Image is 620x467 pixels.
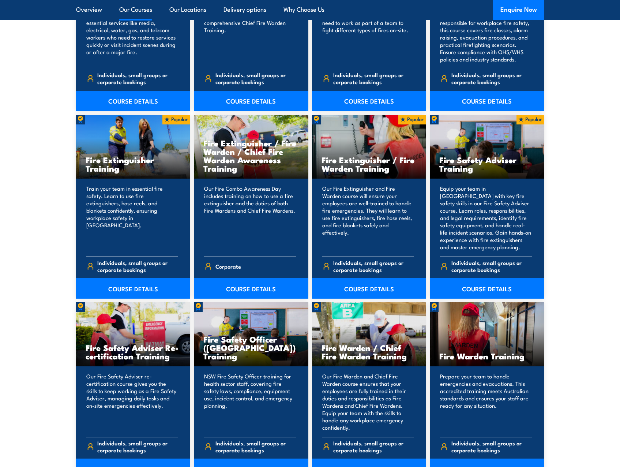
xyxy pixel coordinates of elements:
p: Prepare your team to handle emergencies and evacuations. This accredited training meets Australia... [440,373,532,431]
span: Individuals, small groups or corporate bookings [451,440,532,453]
span: Individuals, small groups or corporate bookings [333,259,414,273]
h3: Fire Extinguisher / Fire Warden Training [322,156,417,172]
p: Our Fire Combo Awareness Day includes training on how to use a fire extinguisher and the duties o... [204,185,296,251]
span: Individuals, small groups or corporate bookings [451,259,532,273]
p: Our Fire Extinguisher and Fire Warden course will ensure your employees are well-trained to handl... [322,185,414,251]
a: COURSE DETAILS [430,91,544,111]
h3: Fire Safety Adviser Training [439,156,535,172]
span: Corporate [215,261,241,272]
a: COURSE DETAILS [312,91,427,111]
span: Individuals, small groups or corporate bookings [97,71,178,85]
h3: Fire Warden / Chief Fire Warden Training [322,343,417,360]
p: NSW Fire Safety Officer training for health sector staff, covering fire safety laws, compliance, ... [204,373,296,431]
span: Individuals, small groups or corporate bookings [215,440,296,453]
p: Our Fire Safety Adviser re-certification course gives you the skills to keep working as a Fire Sa... [86,373,178,431]
p: Equip your team in [GEOGRAPHIC_DATA] with key fire safety skills in our Fire Safety Adviser cours... [440,185,532,251]
h3: Fire Safety Officer ([GEOGRAPHIC_DATA]) Training [203,335,299,360]
a: COURSE DETAILS [312,278,427,299]
a: COURSE DETAILS [194,278,308,299]
a: COURSE DETAILS [194,91,308,111]
span: Individuals, small groups or corporate bookings [333,440,414,453]
p: Our Fire Warden and Chief Fire Warden course ensures that your employees are fully trained in the... [322,373,414,431]
a: COURSE DETAILS [76,91,191,111]
span: Individuals, small groups or corporate bookings [451,71,532,85]
h3: Fire Extinguisher / Fire Warden / Chief Fire Warden Awareness Training [203,139,299,172]
a: COURSE DETAILS [76,278,191,299]
a: COURSE DETAILS [430,278,544,299]
span: Individuals, small groups or corporate bookings [215,71,296,85]
h3: Fire Warden Training [439,352,535,360]
span: Individuals, small groups or corporate bookings [97,440,178,453]
h3: Fire Extinguisher Training [86,156,181,172]
span: Individuals, small groups or corporate bookings [333,71,414,85]
span: Individuals, small groups or corporate bookings [97,259,178,273]
h3: Fire Safety Adviser Re-certification Training [86,343,181,360]
p: Train your team in essential fire safety. Learn to use fire extinguishers, hose reels, and blanke... [86,185,178,251]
